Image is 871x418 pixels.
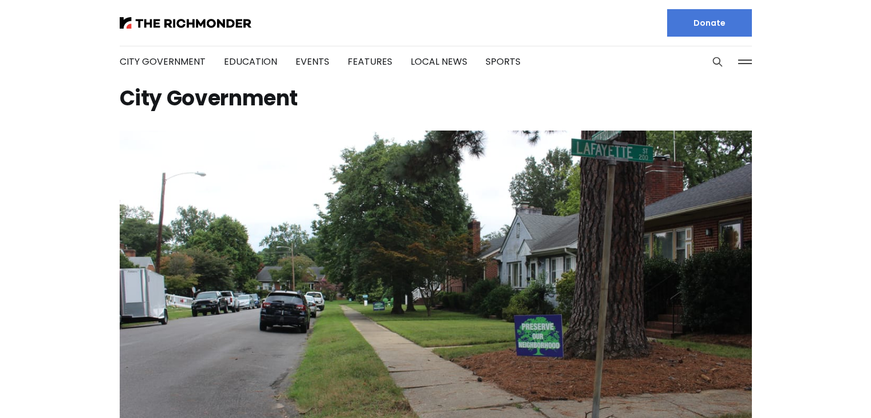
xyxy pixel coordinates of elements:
[120,17,251,29] img: The Richmonder
[667,9,752,37] a: Donate
[120,89,752,108] h1: City Government
[224,55,277,68] a: Education
[348,55,392,68] a: Features
[486,55,521,68] a: Sports
[295,55,329,68] a: Events
[120,55,206,68] a: City Government
[709,53,726,70] button: Search this site
[411,55,467,68] a: Local News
